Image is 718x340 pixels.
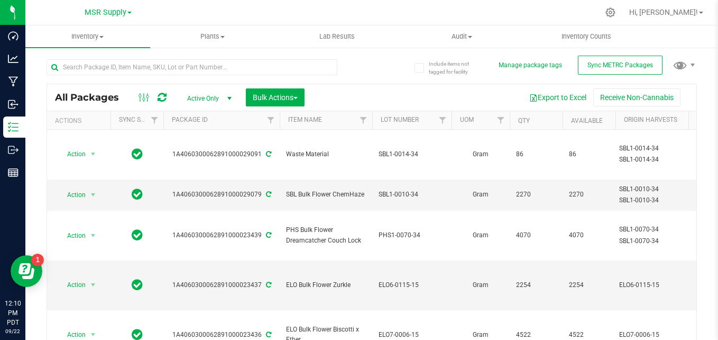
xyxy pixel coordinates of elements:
span: In Sync [132,278,143,292]
span: Action [58,187,86,202]
inline-svg: Manufacturing [8,76,19,87]
div: Actions [55,117,106,124]
a: Filter [262,111,280,129]
span: Gram [458,230,503,240]
span: Action [58,228,86,243]
span: select [87,187,100,202]
span: ELO Bulk Flower Zurkle [286,280,366,290]
span: ELO6-0115-15 [379,280,445,290]
div: Value 1: SBL1-0070-34 [619,225,718,235]
span: Sync from Compliance System [264,231,271,239]
inline-svg: Inbound [8,99,19,110]
p: 09/22 [5,327,21,335]
span: 4070 [569,230,609,240]
a: Filter [492,111,510,129]
a: Sync Status [119,116,160,123]
span: 86 [569,149,609,159]
a: Filter [355,111,372,129]
span: 2254 [516,280,556,290]
span: MSR Supply [85,8,126,17]
span: In Sync [132,228,143,243]
span: Action [58,278,86,292]
a: Inventory [25,25,150,48]
iframe: Resource center unread badge [31,254,44,266]
span: 2270 [569,190,609,200]
p: 12:10 PM PDT [5,299,21,327]
a: Qty [518,117,530,124]
a: Inventory Counts [524,25,649,48]
span: SBL1-0010-34 [379,190,445,200]
span: Sync from Compliance System [264,150,271,158]
span: Plants [151,32,274,41]
span: ELO7-0006-15 [379,330,445,340]
span: Audit [400,32,523,41]
span: Gram [458,280,503,290]
div: Value 1: SBL1-0014-34 [619,144,718,154]
a: UOM [460,116,474,123]
span: Include items not tagged for facility [429,60,482,76]
inline-svg: Dashboard [8,31,19,41]
a: Audit [399,25,524,48]
span: Gram [458,330,503,340]
span: PHS Bulk Flower Dreamcatcher Couch Lock [286,225,366,245]
inline-svg: Reports [8,167,19,178]
span: Sync from Compliance System [264,191,271,198]
div: Value 2: SBL1-0014-34 [619,155,718,165]
button: Bulk Actions [246,88,305,106]
span: Inventory Counts [547,32,625,41]
span: Sync METRC Packages [587,61,653,69]
div: Value 2: SBL1-0010-34 [619,195,718,205]
span: PHS1-0070-34 [379,230,445,240]
button: Manage package tags [499,61,562,70]
span: 86 [516,149,556,159]
span: Waste Material [286,149,366,159]
div: Value 1: SBL1-0010-34 [619,184,718,194]
a: Filter [434,111,452,129]
span: select [87,278,100,292]
a: Lot Number [381,116,419,123]
span: 4522 [569,330,609,340]
iframe: Resource center [11,255,42,287]
span: 4070 [516,230,556,240]
div: Value 1: ELO7-0006-15 [619,330,718,340]
span: Hi, [PERSON_NAME]! [629,8,698,16]
span: All Packages [55,92,130,103]
a: Origin Harvests [624,116,677,123]
inline-svg: Inventory [8,122,19,132]
span: 2254 [569,280,609,290]
div: Manage settings [604,7,617,17]
span: select [87,147,100,162]
div: 1A4060300062891000029091 [162,149,281,159]
inline-svg: Analytics [8,53,19,64]
div: 1A4060300062891000023436 [162,330,281,340]
span: Bulk Actions [253,93,298,102]
div: 1A4060300062891000023437 [162,280,281,290]
span: Sync from Compliance System [264,331,271,338]
span: 4522 [516,330,556,340]
span: In Sync [132,187,143,202]
span: SBL1-0014-34 [379,149,445,159]
button: Export to Excel [522,88,593,106]
inline-svg: Outbound [8,145,19,155]
a: Available [571,117,603,124]
span: Gram [458,190,503,200]
a: Plants [150,25,275,48]
div: Value 2: SBL1-0070-34 [619,236,718,246]
span: select [87,228,100,243]
a: Item Name [288,116,322,123]
input: Search Package ID, Item Name, SKU, Lot or Part Number... [47,59,337,75]
a: Filter [146,111,163,129]
span: In Sync [132,147,143,162]
span: Action [58,147,86,162]
div: 1A4060300062891000029079 [162,190,281,200]
span: Lab Results [305,32,369,41]
span: Inventory [25,32,150,41]
span: Gram [458,149,503,159]
span: SBL Bulk Flower ChemHaze [286,190,366,200]
button: Receive Non-Cannabis [593,88,680,106]
a: Lab Results [275,25,400,48]
div: 1A4060300062891000023439 [162,230,281,240]
div: Value 1: ELO6-0115-15 [619,280,718,290]
a: Package ID [172,116,208,123]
